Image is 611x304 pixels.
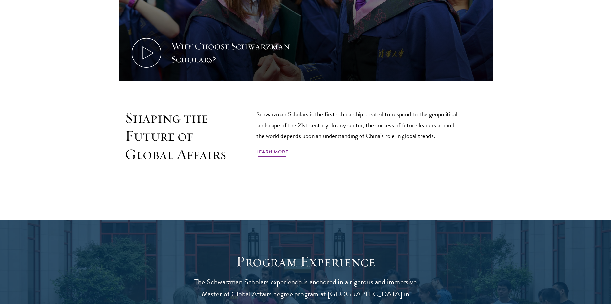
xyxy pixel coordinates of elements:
[256,148,288,158] a: Learn More
[256,109,463,141] p: Schwarzman Scholars is the first scholarship created to respond to the geopolitical landscape of ...
[125,109,227,164] h2: Shaping the Future of Global Affairs
[171,40,293,66] div: Why Choose Schwarzman Scholars?
[187,252,424,271] h1: Program Experience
